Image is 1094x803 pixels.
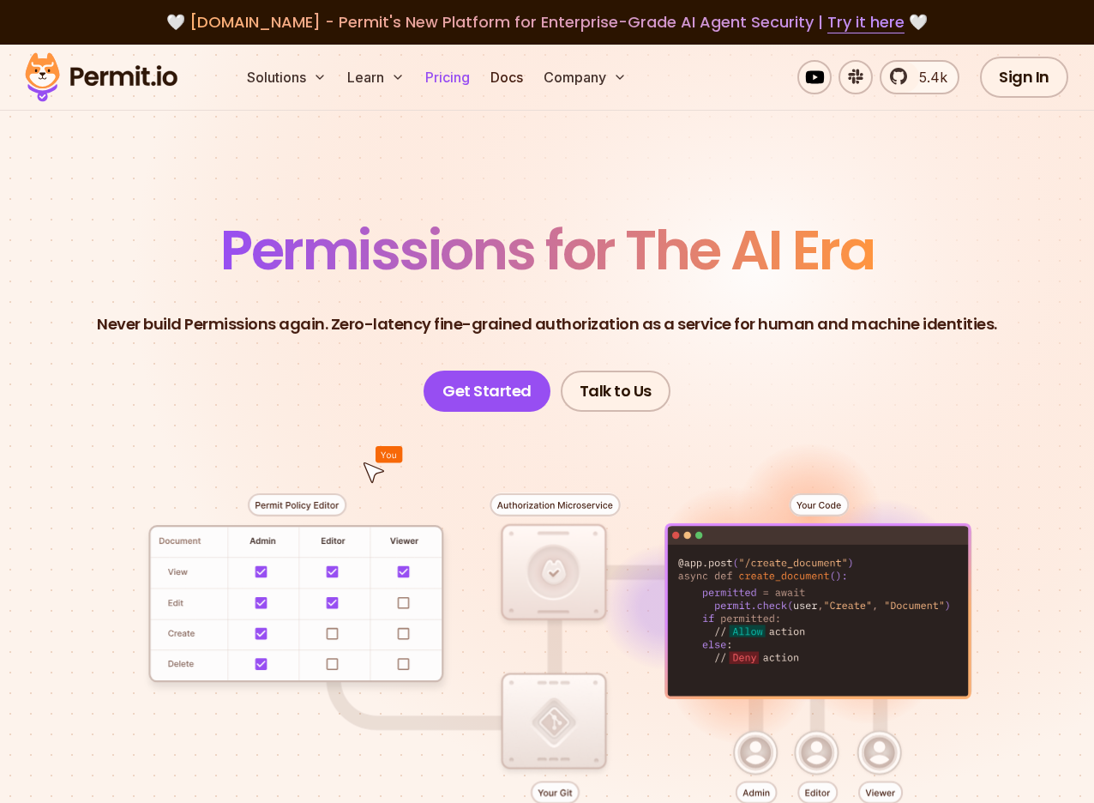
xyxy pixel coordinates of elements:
span: [DOMAIN_NAME] - Permit's New Platform for Enterprise-Grade AI Agent Security | [189,11,905,33]
img: Permit logo [17,48,185,106]
button: Company [537,60,634,94]
a: Try it here [827,11,905,33]
span: Permissions for The AI Era [220,212,874,288]
div: 🤍 🤍 [41,10,1053,34]
a: Pricing [418,60,477,94]
a: 5.4k [880,60,959,94]
button: Learn [340,60,412,94]
p: Never build Permissions again. Zero-latency fine-grained authorization as a service for human and... [97,312,997,336]
a: Docs [484,60,530,94]
a: Sign In [980,57,1068,98]
a: Talk to Us [561,371,670,412]
button: Solutions [240,60,334,94]
a: Get Started [424,371,550,412]
span: 5.4k [909,67,947,88]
